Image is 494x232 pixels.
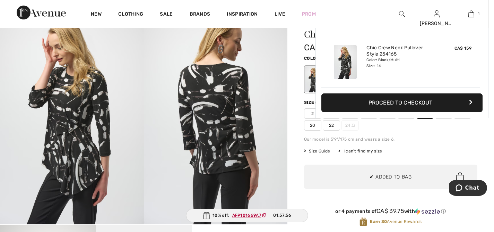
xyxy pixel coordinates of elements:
a: 1 [454,10,488,18]
div: I can't find my size [338,148,382,154]
div: 10% off: [186,209,308,222]
div: Color: Black/Multi Size: 14 [366,57,435,68]
a: Chic Crew Neck Pullover Style 254165 [366,45,435,57]
strong: Earn 30 [370,219,387,224]
span: 01:57:56 [273,212,291,218]
div: [PERSON_NAME] [420,20,454,27]
a: Prom [302,10,316,18]
img: Sezzle [415,208,440,215]
ins: AFP101669A7 [232,213,261,218]
div: Our model is 5'9"/175 cm and wears a size 6. [304,136,477,142]
div: Black/Multi [305,66,323,92]
div: or 4 payments ofCA$ 39.75withSezzle Click to learn more about Sezzle [304,208,477,217]
h1: Chic Crew Neck Pullover Style 254165 [304,30,449,39]
span: ✔ Added to Bag [370,173,412,181]
span: CA$ 159 [304,43,336,52]
span: CA$ 159 [454,46,471,51]
span: Size Guide [304,148,330,154]
span: 20 [304,120,321,131]
a: Sale [160,11,173,18]
img: My Bag [468,10,474,18]
img: Bag.svg [456,172,464,181]
a: Live [275,10,285,18]
span: Color: [304,56,320,61]
img: search the website [399,10,405,18]
span: CA$ 39.75 [376,207,404,214]
span: 2 [304,108,321,119]
img: Gift.svg [203,212,210,219]
a: Brands [190,11,210,18]
a: New [91,11,102,18]
img: 1ère Avenue [17,6,66,19]
img: Chic Crew Neck Pullover Style 254165 [334,45,357,79]
span: Avenue Rewards [370,218,422,225]
button: Proceed to Checkout [321,93,483,112]
button: ✔ Added to Bag [304,165,477,189]
a: Sign In [434,10,440,17]
iframe: Opens a widget where you can chat to one of our agents [449,180,487,197]
img: Chic Crew Neck Pullover Style 254165. 2 [144,9,288,224]
div: Size ([GEOGRAPHIC_DATA]/[GEOGRAPHIC_DATA]): [304,99,420,106]
div: or 4 payments of with [304,208,477,215]
span: 1 [478,11,479,17]
a: Clothing [118,11,143,18]
span: Inspiration [227,11,258,18]
img: Avenue Rewards [359,217,367,226]
img: My Info [434,10,440,18]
